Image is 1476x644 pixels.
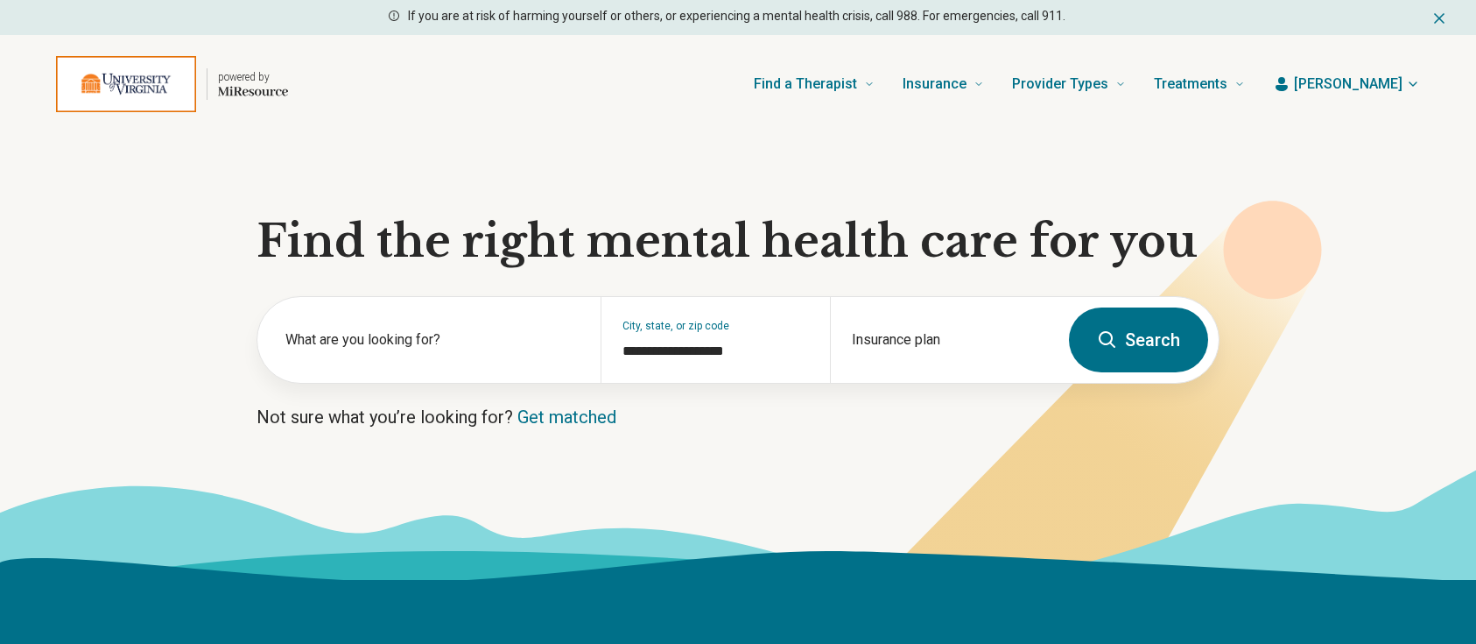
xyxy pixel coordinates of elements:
span: [PERSON_NAME] [1294,74,1402,95]
span: Treatments [1154,72,1227,96]
label: What are you looking for? [285,329,580,350]
a: Provider Types [1012,49,1126,119]
a: Home page [56,56,288,112]
a: Find a Therapist [754,49,875,119]
p: powered by [218,70,288,84]
a: Insurance [903,49,984,119]
button: Dismiss [1430,7,1448,28]
button: Search [1069,308,1208,372]
button: [PERSON_NAME] [1273,74,1420,95]
span: Insurance [903,72,966,96]
span: Find a Therapist [754,72,857,96]
a: Get matched [517,407,616,428]
h1: Find the right mental health care for you [257,216,1219,268]
a: Treatments [1154,49,1245,119]
p: If you are at risk of harming yourself or others, or experiencing a mental health crisis, call 98... [408,7,1065,25]
span: Provider Types [1012,72,1108,96]
p: Not sure what you’re looking for? [257,405,1219,429]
